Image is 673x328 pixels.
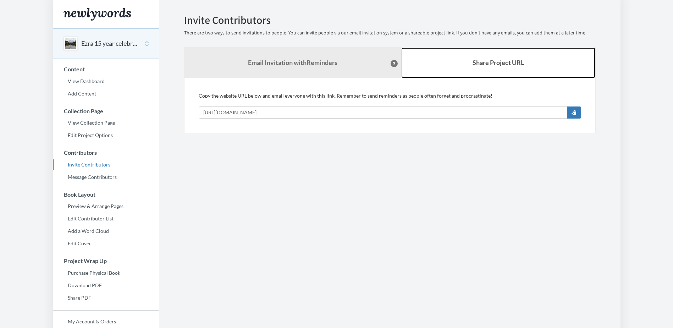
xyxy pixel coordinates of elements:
h3: Collection Page [53,108,159,114]
h3: Content [53,66,159,72]
a: Preview & Arrange Pages [53,201,159,212]
strong: Email Invitation with Reminders [248,59,337,66]
a: Invite Contributors [53,159,159,170]
a: My Account & Orders [53,316,159,327]
h3: Contributors [53,149,159,156]
a: Edit Project Options [53,130,159,141]
h3: Project Wrap Up [53,258,159,264]
h2: Invite Contributors [184,14,596,26]
a: View Collection Page [53,117,159,128]
a: Download PDF [53,280,159,291]
button: Ezra 15 year celebration [81,39,139,48]
a: View Dashboard [53,76,159,87]
b: Share Project URL [473,59,524,66]
a: Add Content [53,88,159,99]
a: Add a Word Cloud [53,226,159,236]
a: Purchase Physical Book [53,268,159,278]
img: Newlywords logo [64,8,131,21]
a: Edit Cover [53,238,159,249]
div: Copy the website URL below and email everyone with this link. Remember to send reminders as peopl... [199,92,581,119]
a: Message Contributors [53,172,159,182]
p: There are two ways to send invitations to people. You can invite people via our email invitation ... [184,29,596,37]
h3: Book Layout [53,191,159,198]
a: Edit Contributor List [53,213,159,224]
span: Support [14,5,40,11]
a: Share PDF [53,293,159,303]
